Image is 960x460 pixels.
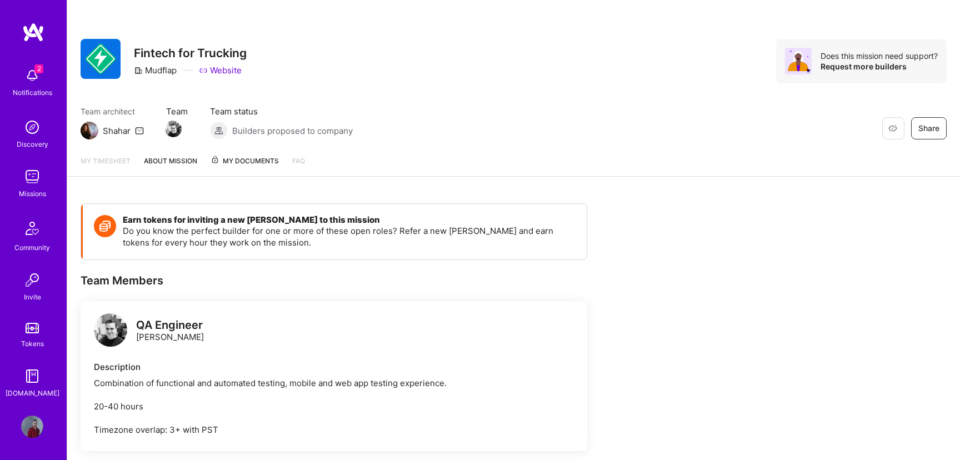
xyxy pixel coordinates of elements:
div: Mudflap [134,64,177,76]
img: Community [19,215,46,242]
img: Team Architect [81,122,98,139]
img: Company Logo [81,39,121,79]
a: logo [94,313,127,349]
span: Share [918,123,939,134]
div: Tokens [21,338,44,349]
span: Team status [210,106,353,117]
a: About Mission [144,155,197,176]
i: icon EyeClosed [888,124,897,133]
div: [PERSON_NAME] [136,319,204,343]
button: Share [911,117,947,139]
img: logo [22,22,44,42]
span: 2 [34,64,43,73]
div: Invite [24,291,41,303]
div: QA Engineer [136,319,204,331]
span: My Documents [211,155,279,167]
span: Team [166,106,188,117]
div: Combination of functional and automated testing, mobile and web app testing experience. 20-40 hou... [94,377,574,436]
img: Avatar [785,48,812,74]
div: Notifications [13,87,52,98]
div: Request more builders [821,61,938,72]
div: Shahar [103,125,131,137]
div: [DOMAIN_NAME] [6,387,59,399]
p: Do you know the perfect builder for one or more of these open roles? Refer a new [PERSON_NAME] an... [123,225,576,248]
h3: Fintech for Trucking [134,46,247,60]
img: teamwork [21,166,43,188]
img: logo [94,313,127,347]
a: Website [199,64,242,76]
img: tokens [26,323,39,333]
a: My Documents [211,155,279,176]
img: User Avatar [21,416,43,438]
img: guide book [21,365,43,387]
i: icon Mail [135,126,144,135]
img: Team Member Avatar [165,121,182,137]
div: Community [14,242,50,253]
span: Team architect [81,106,144,117]
div: Discovery [17,138,48,150]
i: icon CompanyGray [134,66,143,75]
img: bell [21,64,43,87]
div: Team Members [81,273,587,288]
img: Invite [21,269,43,291]
img: Token icon [94,215,116,237]
h4: Earn tokens for inviting a new [PERSON_NAME] to this mission [123,215,576,225]
a: User Avatar [18,416,46,438]
img: discovery [21,116,43,138]
div: Missions [19,188,46,199]
a: Team Member Avatar [166,119,181,138]
div: Description [94,361,574,373]
img: Builders proposed to company [210,122,228,139]
a: FAQ [292,155,305,176]
span: Builders proposed to company [232,125,353,137]
div: Does this mission need support? [821,51,938,61]
a: My timesheet [81,155,131,176]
